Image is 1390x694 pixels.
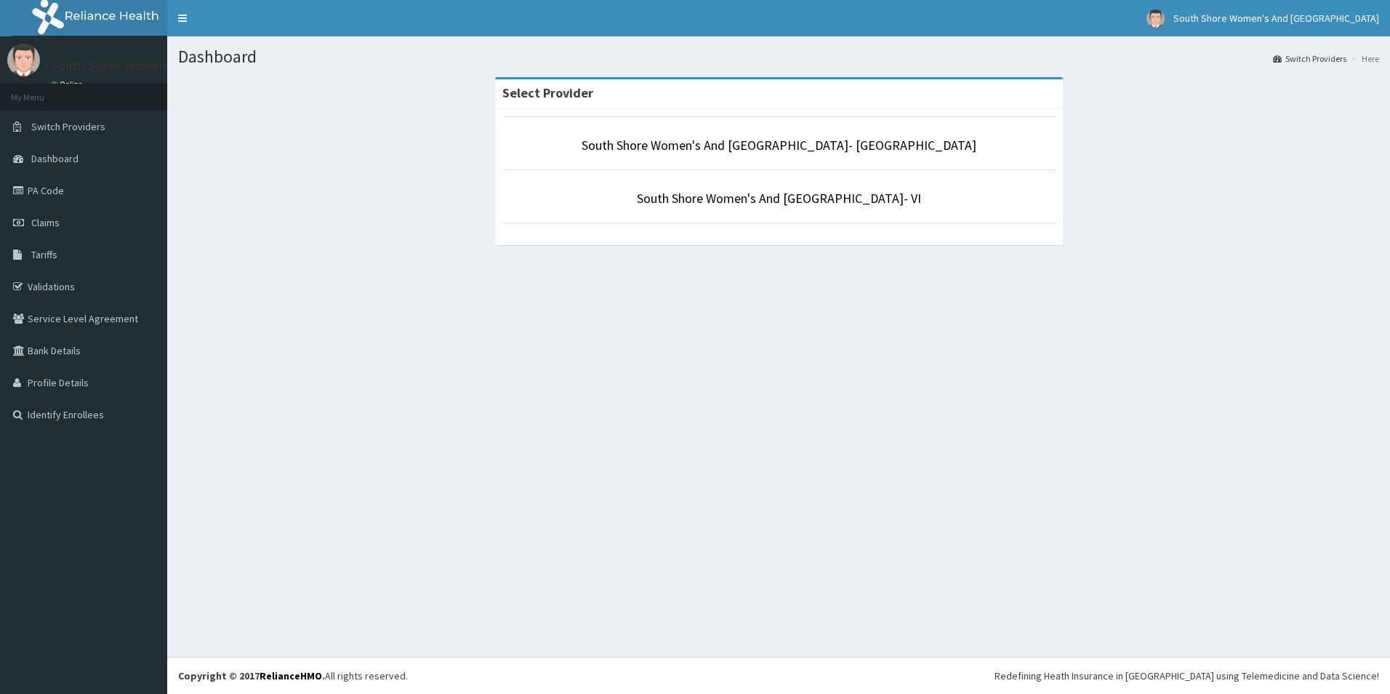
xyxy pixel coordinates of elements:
li: Here [1348,52,1379,65]
div: Redefining Heath Insurance in [GEOGRAPHIC_DATA] using Telemedicine and Data Science! [995,669,1379,683]
strong: Select Provider [502,84,593,101]
footer: All rights reserved. [167,657,1390,694]
span: Tariffs [31,248,57,261]
img: User Image [1146,9,1165,28]
a: Online [51,79,86,89]
img: User Image [7,44,40,76]
h1: Dashboard [178,47,1379,66]
span: Claims [31,216,60,229]
a: RelianceHMO [260,669,322,682]
a: South Shore Women's And [GEOGRAPHIC_DATA]- [GEOGRAPHIC_DATA] [582,137,976,153]
span: South Shore Women's And [GEOGRAPHIC_DATA] [1173,12,1379,25]
strong: Copyright © 2017 . [178,669,325,682]
span: Switch Providers [31,120,105,133]
a: Switch Providers [1273,52,1346,65]
p: South Shore Women's And [GEOGRAPHIC_DATA] [51,59,324,72]
span: Dashboard [31,152,79,165]
a: South Shore Women's And [GEOGRAPHIC_DATA]- VI [637,190,921,207]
